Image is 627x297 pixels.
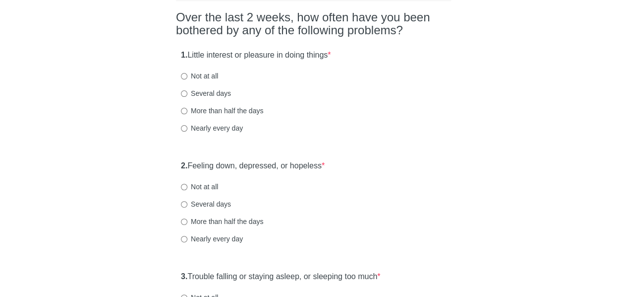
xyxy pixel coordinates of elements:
[181,71,218,81] label: Not at all
[181,123,243,133] label: Nearly every day
[181,234,243,244] label: Nearly every day
[181,51,187,59] strong: 1.
[181,108,187,114] input: More than half the days
[181,50,331,61] label: Little interest or pleasure in doing things
[176,11,451,37] h2: Over the last 2 weeks, how often have you been bothered by any of the following problems?
[181,271,380,283] label: Trouble falling or staying asleep, or sleeping too much
[181,199,231,209] label: Several days
[181,73,187,79] input: Not at all
[181,90,187,97] input: Several days
[181,88,231,98] label: Several days
[181,272,187,281] strong: 3.
[181,217,263,226] label: More than half the days
[181,125,187,132] input: Nearly every day
[181,161,187,170] strong: 2.
[181,201,187,208] input: Several days
[181,236,187,242] input: Nearly every day
[181,184,187,190] input: Not at all
[181,106,263,116] label: More than half the days
[181,219,187,225] input: More than half the days
[181,182,218,192] label: Not at all
[181,160,325,172] label: Feeling down, depressed, or hopeless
